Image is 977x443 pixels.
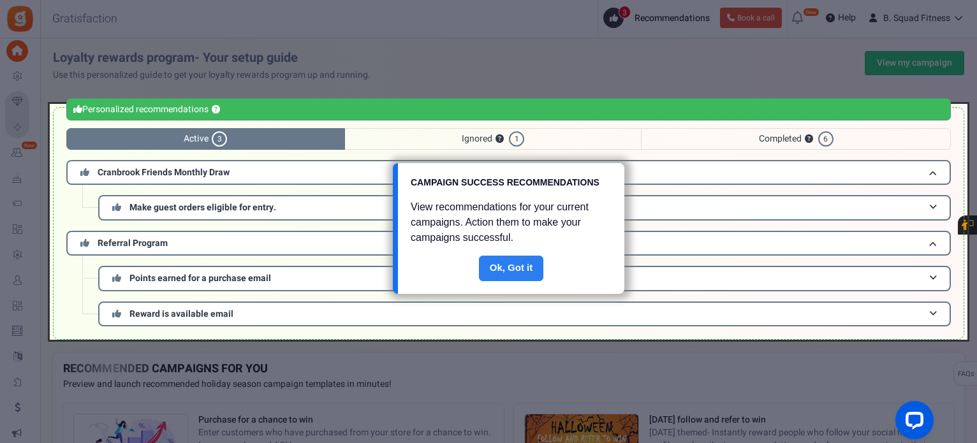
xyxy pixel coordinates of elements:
h1: CAMPAIGN SUCCESS RECOMMENDATIONS [411,176,600,189]
div: View recommendations for your current campaigns. Action them to make your campaigns successful. [398,196,624,256]
a: Done [479,256,544,281]
div: Personalized recommendations [66,98,951,120]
